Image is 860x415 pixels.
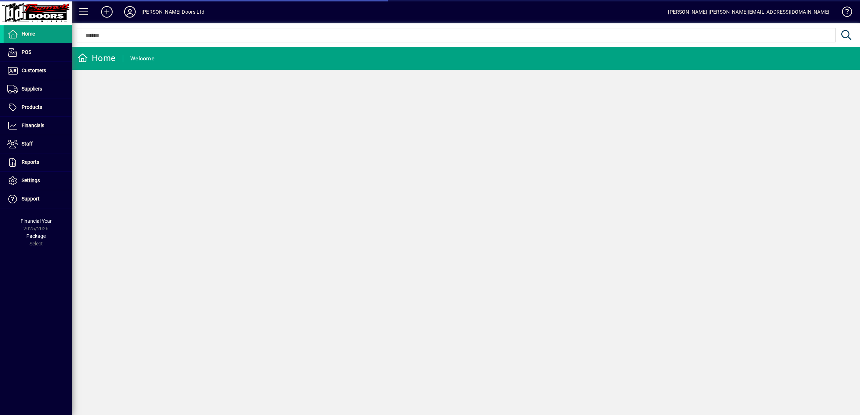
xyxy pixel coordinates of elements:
[22,123,44,128] span: Financials
[4,117,72,135] a: Financials
[4,190,72,208] a: Support
[77,52,116,64] div: Home
[4,153,72,171] a: Reports
[22,68,46,73] span: Customers
[22,196,40,202] span: Support
[22,86,42,92] span: Suppliers
[22,159,39,165] span: Reports
[130,53,154,64] div: Welcome
[95,5,118,18] button: Add
[22,177,40,183] span: Settings
[118,5,141,18] button: Profile
[22,141,33,147] span: Staff
[4,80,72,98] a: Suppliers
[4,135,72,153] a: Staff
[668,6,829,18] div: [PERSON_NAME] [PERSON_NAME][EMAIL_ADDRESS][DOMAIN_NAME]
[22,49,31,55] span: POS
[22,31,35,37] span: Home
[141,6,204,18] div: [PERSON_NAME] Doors Ltd
[4,62,72,80] a: Customers
[837,1,851,25] a: Knowledge Base
[22,104,42,110] span: Products
[26,233,46,239] span: Package
[21,218,52,224] span: Financial Year
[4,172,72,190] a: Settings
[4,43,72,61] a: POS
[4,98,72,116] a: Products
